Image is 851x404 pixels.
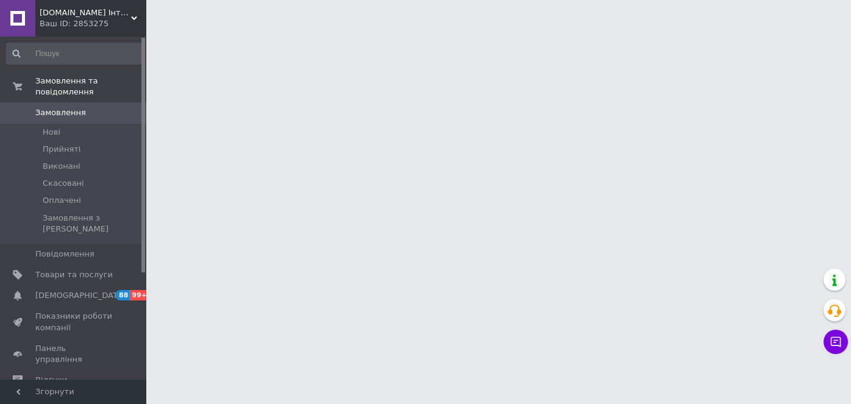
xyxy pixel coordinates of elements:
[40,18,146,29] div: Ваш ID: 2853275
[35,311,113,333] span: Показники роботи компанії
[6,43,144,65] input: Пошук
[824,330,848,354] button: Чат з покупцем
[43,195,81,206] span: Оплачені
[35,290,126,301] span: [DEMOGRAPHIC_DATA]
[130,290,150,300] span: 99+
[40,7,131,18] span: Profblesk.com.ua Інтернет-магазин професійної косметики. "Безкоштовна доставка від 1199 грн"
[35,107,86,118] span: Замовлення
[43,144,80,155] span: Прийняті
[35,343,113,365] span: Панель управління
[35,375,67,386] span: Відгуки
[43,213,143,235] span: Замовлення з [PERSON_NAME]
[116,290,130,300] span: 88
[43,127,60,138] span: Нові
[35,249,94,260] span: Повідомлення
[35,76,146,97] span: Замовлення та повідомлення
[43,178,84,189] span: Скасовані
[43,161,80,172] span: Виконані
[35,269,113,280] span: Товари та послуги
